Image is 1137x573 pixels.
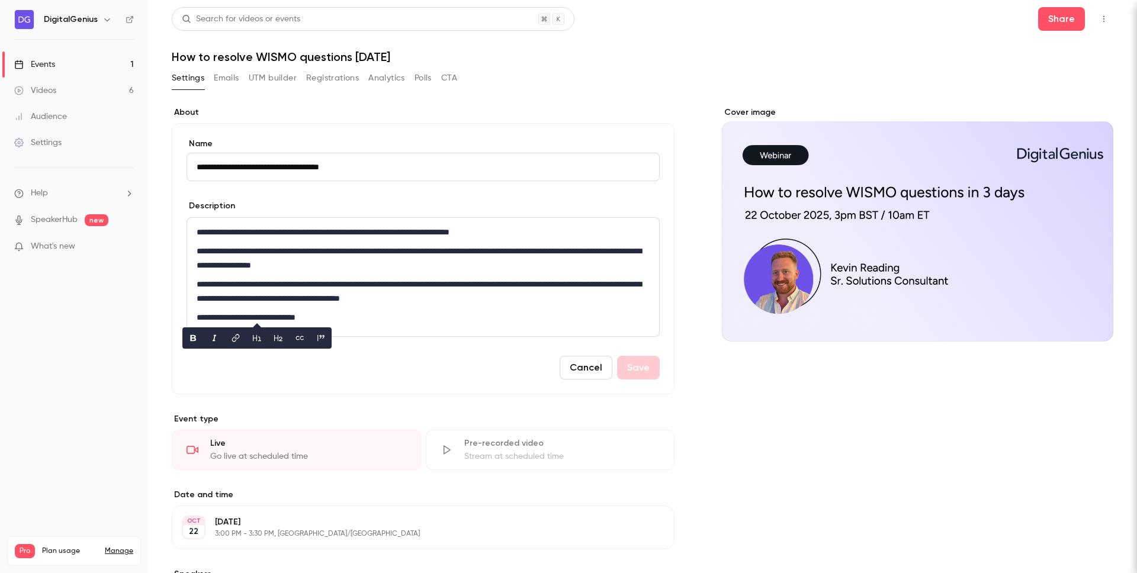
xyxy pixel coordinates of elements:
[15,10,34,29] img: DigitalGenius
[415,69,432,88] button: Polls
[187,218,659,336] div: editor
[172,69,204,88] button: Settings
[306,69,359,88] button: Registrations
[31,214,78,226] a: SpeakerHub
[14,111,67,123] div: Audience
[441,69,457,88] button: CTA
[215,516,612,528] p: [DATE]
[14,137,62,149] div: Settings
[210,437,406,449] div: Live
[42,546,98,556] span: Plan usage
[14,187,134,199] li: help-dropdown-opener
[215,529,612,539] p: 3:00 PM - 3:30 PM, [GEOGRAPHIC_DATA]/[GEOGRAPHIC_DATA]
[368,69,405,88] button: Analytics
[722,107,1113,118] label: Cover image
[31,187,48,199] span: Help
[210,450,406,462] div: Go live at scheduled time
[31,240,75,253] span: What's new
[85,214,108,226] span: new
[560,356,612,379] button: Cancel
[15,544,35,558] span: Pro
[182,13,300,25] div: Search for videos or events
[189,526,198,537] p: 22
[184,329,203,347] button: bold
[44,14,98,25] h6: DigitalGenius
[172,107,675,118] label: About
[464,450,660,462] div: Stream at scheduled time
[214,69,239,88] button: Emails
[172,489,675,501] label: Date and time
[249,69,297,88] button: UTM builder
[722,107,1113,342] section: Cover image
[187,200,235,212] label: Description
[120,242,134,252] iframe: Noticeable Trigger
[426,430,675,470] div: Pre-recorded videoStream at scheduled time
[205,329,224,347] button: italic
[14,59,55,70] div: Events
[187,217,660,337] section: description
[172,430,421,470] div: LiveGo live at scheduled time
[464,437,660,449] div: Pre-recorded video
[105,546,133,556] a: Manage
[14,85,56,96] div: Videos
[226,329,245,347] button: link
[311,329,330,347] button: blockquote
[183,517,204,525] div: OCT
[187,138,660,150] label: Name
[1038,7,1085,31] button: Share
[172,50,1113,64] h1: How to resolve WISMO questions [DATE]
[172,413,675,425] p: Event type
